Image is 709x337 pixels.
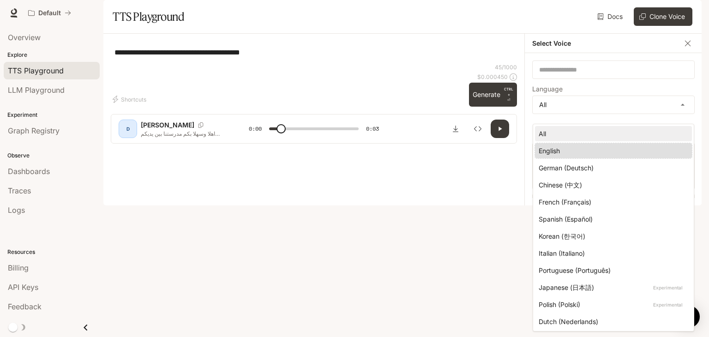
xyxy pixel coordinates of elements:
[539,180,685,190] div: Chinese (中文)
[539,283,685,292] div: Japanese (日本語)
[651,283,685,292] p: Experimental
[539,248,685,258] div: Italian (Italiano)
[539,129,685,138] div: All
[539,197,685,207] div: French (Français)
[539,146,685,156] div: English
[539,214,685,224] div: Spanish (Español)
[539,163,685,173] div: German (Deutsch)
[539,265,685,275] div: Portuguese (Português)
[651,301,685,309] p: Experimental
[539,317,685,326] div: Dutch (Nederlands)
[539,231,685,241] div: Korean (한국어)
[539,300,685,309] div: Polish (Polski)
